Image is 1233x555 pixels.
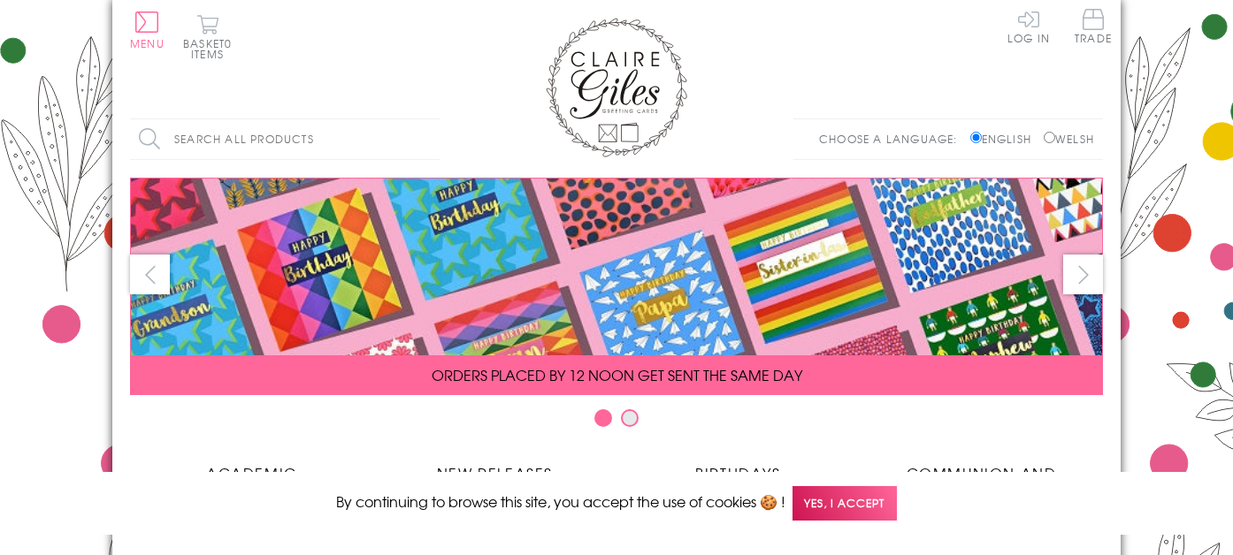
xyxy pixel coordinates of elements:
[616,449,860,483] a: Birthdays
[907,462,1057,505] span: Communion and Confirmation
[437,462,553,483] span: New Releases
[130,11,165,49] button: Menu
[130,408,1103,436] div: Carousel Pagination
[183,14,232,59] button: Basket0 items
[130,35,165,51] span: Menu
[793,486,897,521] span: Yes, I accept
[191,35,232,62] span: 0 items
[1007,9,1050,43] a: Log In
[970,131,1040,147] label: English
[432,364,802,385] span: ORDERS PLACED BY 12 NOON GET SENT THE SAME DAY
[1063,255,1103,294] button: next
[594,409,612,427] button: Carousel Page 1 (Current Slide)
[860,449,1103,505] a: Communion and Confirmation
[1075,9,1112,43] span: Trade
[130,449,373,483] a: Academic
[130,255,170,294] button: prev
[819,131,967,147] p: Choose a language:
[1075,9,1112,47] a: Trade
[1044,131,1094,147] label: Welsh
[621,409,639,427] button: Carousel Page 2
[695,462,780,483] span: Birthdays
[130,119,440,159] input: Search all products
[373,449,616,483] a: New Releases
[422,119,440,159] input: Search
[1044,132,1055,143] input: Welsh
[206,462,297,483] span: Academic
[546,18,687,157] img: Claire Giles Greetings Cards
[970,132,982,143] input: English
